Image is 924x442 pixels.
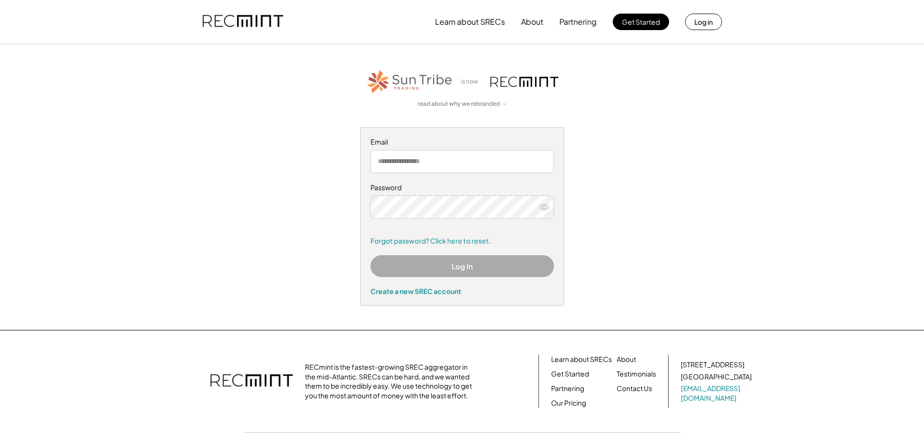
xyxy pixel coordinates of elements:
a: Partnering [551,384,584,393]
a: Forgot password? Click here to reset. [370,236,554,246]
button: Get Started [613,14,669,30]
a: Our Pricing [551,398,586,408]
button: Learn about SRECs [435,12,505,32]
button: Log In [370,255,554,277]
div: Create a new SREC account [370,287,554,295]
a: About [617,355,636,364]
div: Email [370,137,554,147]
button: Partnering [559,12,597,32]
a: Contact Us [617,384,652,393]
button: About [521,12,543,32]
div: [STREET_ADDRESS] [681,360,744,370]
img: recmint-logotype%403x.png [210,364,293,398]
div: RECmint is the fastest-growing SREC aggregator in the mid-Atlantic. SRECs can be hard, and we wan... [305,362,477,400]
a: Learn about SRECs [551,355,612,364]
img: STT_Horizontal_Logo%2B-%2BColor.png [366,68,454,95]
img: recmint-logotype%403x.png [490,77,558,87]
a: Testimonials [617,369,656,379]
a: [EMAIL_ADDRESS][DOMAIN_NAME] [681,384,754,403]
div: [GEOGRAPHIC_DATA] [681,372,752,382]
a: Get Started [551,369,589,379]
button: Log in [685,14,722,30]
div: Password [370,183,554,193]
a: read about why we rebranded → [418,100,507,108]
img: recmint-logotype%403x.png [202,5,283,38]
div: is now [458,78,486,86]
